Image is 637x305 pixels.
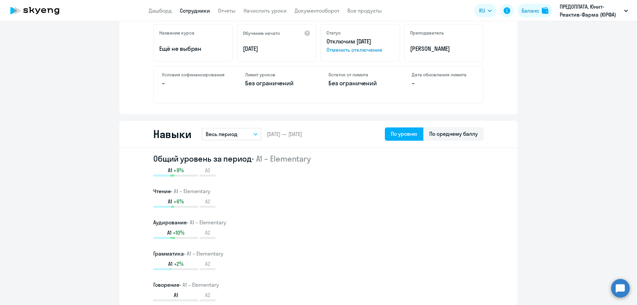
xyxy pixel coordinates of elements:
div: По среднему баллу [429,130,478,138]
a: Начислить уроки [244,7,287,14]
h2: Общий уровень за период [153,153,484,164]
a: Сотрудники [180,7,210,14]
span: A1 [168,198,172,205]
span: Отменить отключение [326,46,394,54]
h5: Преподаватель [410,30,444,36]
h5: Обучение начато [243,30,280,36]
p: – [412,79,475,88]
span: • A1 – Elementary [187,219,226,226]
img: balance [542,7,548,14]
span: A2 [205,291,210,299]
h2: Навыки [153,127,191,141]
p: ПРЕДОПЛАТА, Юнит-Реактив-Фарма (ЮРФА) [560,3,621,19]
span: +10% [173,229,184,236]
span: • A1 – Elementary [184,250,223,257]
p: [DATE] [243,44,311,53]
p: Весь период [206,130,238,138]
h4: Остаток от лимита [328,72,392,78]
h3: Грамматика [153,250,484,258]
a: Дашборд [149,7,172,14]
a: Отчеты [218,7,236,14]
button: Балансbalance [518,4,552,17]
h3: Говорение [153,281,484,289]
span: A2 [205,198,210,205]
h4: Дата обновления лимита [412,72,475,78]
span: Отключим [DATE] [326,38,371,45]
h5: Название курса [159,30,194,36]
h4: Лимит уроков [245,72,309,78]
button: Весь период [202,128,261,140]
span: +6% [174,198,184,205]
span: RU [479,7,485,15]
span: A2 [205,229,210,236]
button: RU [474,4,496,17]
span: • A1 – Elementary [179,281,219,288]
span: A1 [174,291,178,299]
span: A2 [205,260,210,267]
h3: Аудирование [153,218,484,226]
span: A1 [168,260,173,267]
span: A2 [205,167,210,174]
a: Документооборот [295,7,339,14]
h4: Условия софинансирования [162,72,225,78]
span: [DATE] — [DATE] [267,130,302,138]
a: Все продукты [347,7,382,14]
div: Баланс [522,7,539,15]
div: По уровню [391,130,417,138]
p: Ещё не выбран [159,44,227,53]
button: ПРЕДОПЛАТА, Юнит-Реактив-Фарма (ЮРФА) [556,3,631,19]
span: +2% [174,260,183,267]
h3: Чтение [153,187,484,195]
p: [PERSON_NAME] [410,44,478,53]
span: A1 [167,229,172,236]
span: • A1 – Elementary [251,154,311,164]
p: – [162,79,225,88]
p: Без ограничений [328,79,392,88]
span: +9% [174,167,184,174]
p: Без ограничений [245,79,309,88]
span: • A1 – Elementary [171,188,210,194]
h5: Статус [326,30,341,36]
span: A1 [168,167,172,174]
